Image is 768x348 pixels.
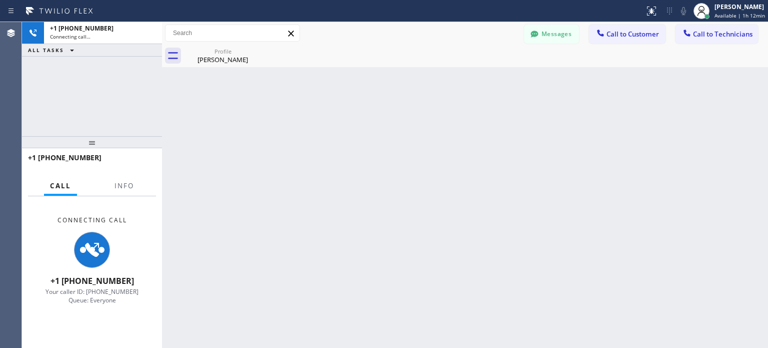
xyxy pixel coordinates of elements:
[589,25,665,44] button: Call to Customer
[50,24,113,33] span: +1 [PHONE_NUMBER]
[693,30,752,39] span: Call to Technicians
[22,44,84,56] button: ALL TASKS
[28,153,101,162] span: +1 [PHONE_NUMBER]
[50,275,134,286] span: +1 [PHONE_NUMBER]
[108,176,140,196] button: Info
[606,30,659,39] span: Call to Customer
[714,3,765,11] div: [PERSON_NAME]
[165,25,299,41] input: Search
[185,48,260,55] div: Profile
[50,181,71,190] span: Call
[50,33,90,40] span: Connecting call…
[28,47,64,54] span: ALL TASKS
[57,216,127,224] span: Connecting Call
[45,287,138,304] span: Your caller ID: [PHONE_NUMBER] Queue: Everyone
[185,45,260,67] div: Lisa Podell
[675,25,758,44] button: Call to Technicians
[114,181,134,190] span: Info
[44,176,77,196] button: Call
[185,55,260,64] div: [PERSON_NAME]
[524,25,579,44] button: Messages
[676,4,690,18] button: Mute
[714,12,765,19] span: Available | 1h 12min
